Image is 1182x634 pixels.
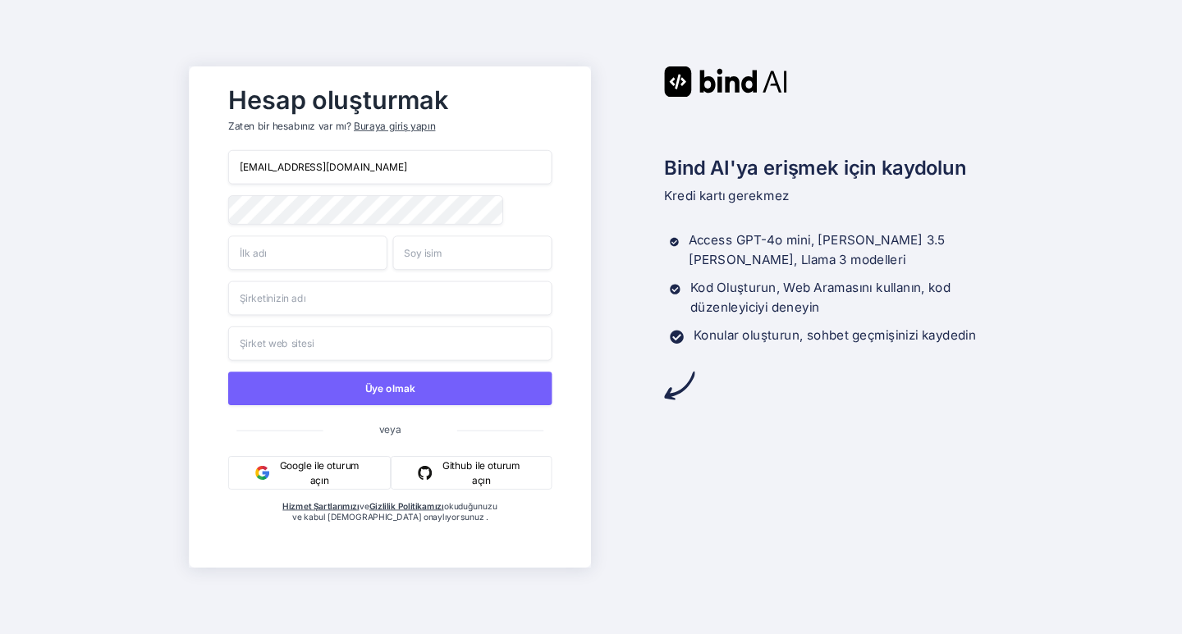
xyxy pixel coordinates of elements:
a: Hizmet Şartlarımızı [282,500,360,511]
button: Üye olmak [228,372,552,405]
img: google [255,466,269,480]
button: Github ile oturum açın [391,456,552,490]
font: Konular oluşturun, sohbet geçmişinizi kaydedin [694,328,976,343]
font: Google ile oturum açın [280,459,360,486]
img: ok [664,371,694,401]
input: Soy isim [393,235,552,270]
a: Gizlilik Politikamızı [369,500,444,511]
font: okuduğunuzu ve kabul [DEMOGRAPHIC_DATA] onaylıyorsunuz . [292,500,497,522]
font: Github ile oturum açın [442,459,520,486]
font: Zaten bir hesabınız var mı? [228,121,351,132]
button: Google ile oturum açın [228,456,391,490]
input: Şirket web sitesi [228,326,552,361]
font: Üye olmak [365,382,415,394]
input: Şirketinizin adı [228,281,552,316]
font: Buraya giriş yapın [354,121,435,132]
input: E-posta [228,150,552,185]
font: Kredi kartı gerekmez [664,189,789,203]
font: Hesap oluşturmak [228,84,449,115]
img: Bind AI logosu [664,66,787,97]
font: Access GPT-4o mini, [PERSON_NAME] 3.5 [PERSON_NAME], Llama 3 modelleri [689,233,946,267]
img: github [419,466,433,480]
font: ve [360,500,369,511]
font: Bind AI'ya erişmek için kaydolun [664,156,966,180]
input: İlk adı [228,235,387,270]
font: Kod Oluşturun, Web Aramasını kullanın, kod düzenleyiciyi deneyin [690,281,951,315]
font: veya [379,423,401,435]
